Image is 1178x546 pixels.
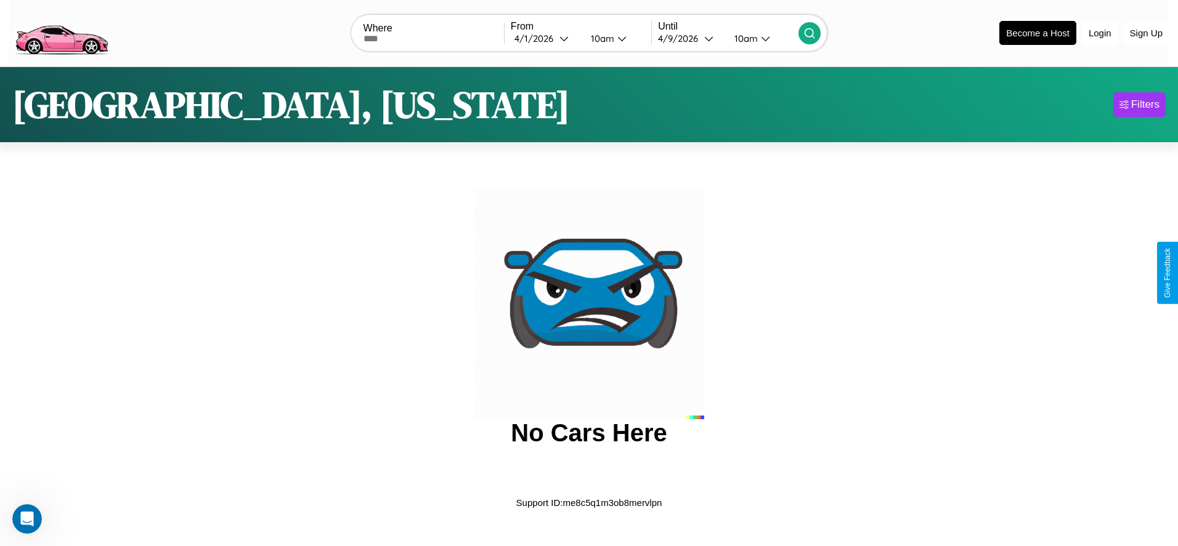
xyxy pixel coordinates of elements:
div: 4 / 1 / 2026 [514,33,559,44]
div: Filters [1131,98,1160,111]
iframe: Intercom live chat [12,504,42,534]
h2: No Cars Here [511,419,667,447]
div: Give Feedback [1163,248,1172,298]
label: Until [658,21,798,32]
div: 10am [728,33,761,44]
button: 10am [581,32,651,45]
div: 10am [585,33,617,44]
button: 4/1/2026 [511,32,581,45]
div: 4 / 9 / 2026 [658,33,704,44]
img: logo [9,6,113,58]
label: Where [364,23,504,34]
button: Login [1083,22,1118,44]
button: Sign Up [1124,22,1169,44]
p: Support ID: me8c5q1m3ob8mervlpn [516,494,662,511]
label: From [511,21,651,32]
button: 10am [725,32,798,45]
img: car [474,189,704,419]
h1: [GEOGRAPHIC_DATA], [US_STATE] [12,79,570,130]
button: Become a Host [999,21,1076,45]
button: Filters [1113,92,1166,117]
